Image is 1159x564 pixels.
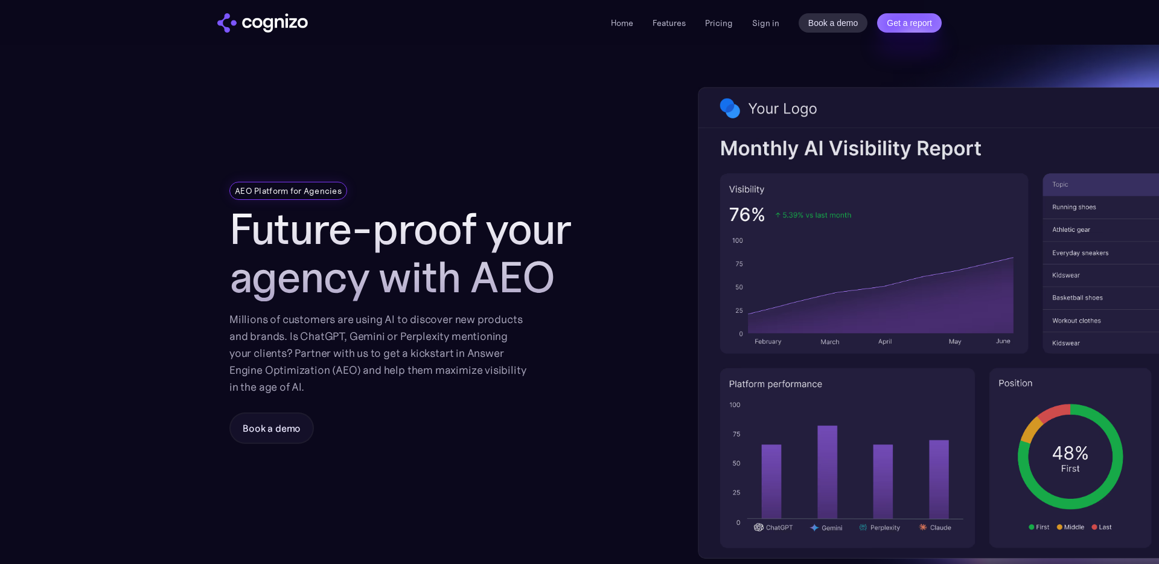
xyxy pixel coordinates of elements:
a: Book a demo [229,412,314,444]
a: Features [653,18,686,28]
div: Book a demo [243,421,301,435]
a: Pricing [705,18,733,28]
div: Millions of customers are using AI to discover new products and brands. Is ChatGPT, Gemini or Per... [229,311,526,396]
a: Home [611,18,633,28]
a: Sign in [752,16,779,30]
img: cognizo logo [217,13,308,33]
div: AEO Platform for Agencies [235,185,342,197]
h1: Future-proof your agency with AEO [229,205,604,301]
a: Get a report [877,13,942,33]
a: home [217,13,308,33]
a: Book a demo [799,13,868,33]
